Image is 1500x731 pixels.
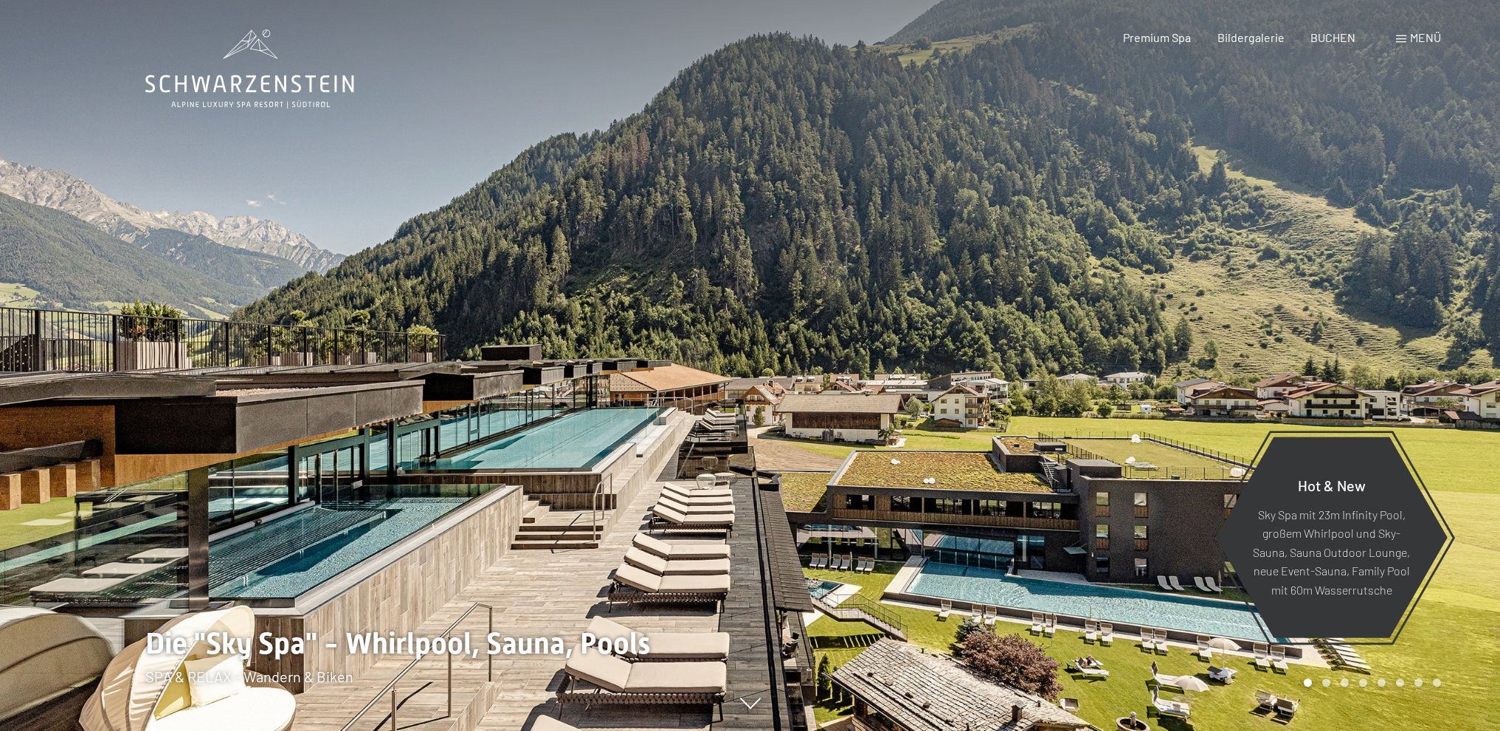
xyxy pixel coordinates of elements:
div: Carousel Page 7 [1414,679,1423,687]
a: Bildergalerie [1217,30,1285,44]
a: Hot & New Sky Spa mit 23m Infinity Pool, großem Whirlpool und Sky-Sauna, Sauna Outdoor Lounge, ne... [1214,436,1448,639]
div: Carousel Page 1 (Current Slide) [1304,679,1312,687]
span: Hot & New [1298,476,1366,493]
a: Premium Spa [1123,30,1191,44]
a: BUCHEN [1310,30,1355,44]
div: Carousel Page 2 [1322,679,1330,687]
div: Carousel Pagination [1299,679,1441,687]
p: Sky Spa mit 23m Infinity Pool, großem Whirlpool und Sky-Sauna, Sauna Outdoor Lounge, neue Event-S... [1251,505,1411,599]
div: Carousel Page 6 [1396,679,1404,687]
div: Carousel Page 3 [1341,679,1349,687]
div: Carousel Page 4 [1359,679,1367,687]
span: Menü [1410,30,1441,44]
div: Carousel Page 8 [1433,679,1441,687]
div: Carousel Page 5 [1378,679,1386,687]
